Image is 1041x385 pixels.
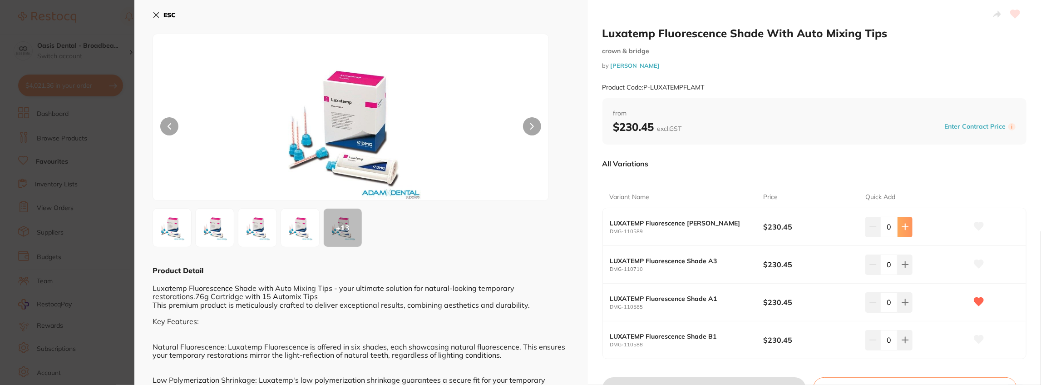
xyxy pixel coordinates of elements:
[610,304,764,310] small: DMG-110585
[232,57,469,200] img: MTA1ODkuanBn
[1008,123,1016,130] label: i
[602,26,1027,40] h2: Luxatemp Fluorescence Shade With Auto Mixing Tips
[602,47,1027,55] small: crown & bridge
[602,62,1027,69] small: by
[610,220,748,227] b: LUXATEMP Fluorescence [PERSON_NAME]
[153,7,176,23] button: ESC
[163,11,176,19] b: ESC
[602,159,649,168] p: All Variations
[763,222,855,232] b: $230.45
[942,122,1008,131] button: Enter Contract Price
[198,211,231,244] img: MTA1ODlfMi5qcGc
[324,209,362,247] div: + 13
[763,335,855,345] b: $230.45
[610,266,764,272] small: DMG-110710
[156,211,188,244] img: MTA1ODkuanBn
[610,229,764,235] small: DMG-110589
[323,208,362,247] button: +13
[611,62,660,69] a: [PERSON_NAME]
[610,342,764,348] small: DMG-110588
[284,211,316,244] img: MTA3MTBfMi5qcGc
[610,295,748,302] b: LUXATEMP Fluorescence Shade A1
[613,120,682,134] b: $230.45
[602,84,705,91] small: Product Code: P-LUXATEMPFLAMT
[241,211,274,244] img: MTA3MTAuanBn
[763,260,855,270] b: $230.45
[610,257,748,265] b: LUXATEMP Fluorescence Shade A3
[610,193,650,202] p: Variant Name
[866,193,896,202] p: Quick Add
[610,333,748,340] b: LUXATEMP Fluorescence Shade B1
[657,125,682,133] span: excl. GST
[763,297,855,307] b: $230.45
[613,109,1016,118] span: from
[153,266,203,275] b: Product Detail
[763,193,778,202] p: Price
